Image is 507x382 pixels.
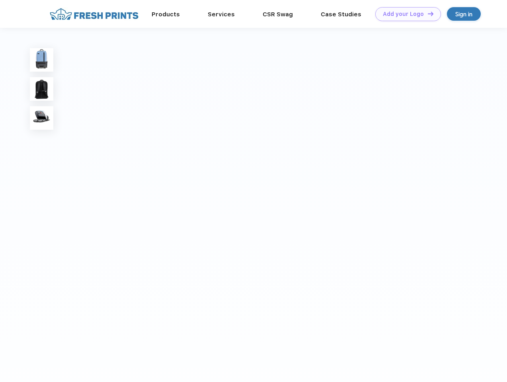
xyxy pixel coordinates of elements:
[30,77,53,101] img: func=resize&h=100
[152,11,180,18] a: Products
[455,10,472,19] div: Sign in
[428,12,433,16] img: DT
[30,48,53,72] img: func=resize&h=100
[47,7,141,21] img: fo%20logo%202.webp
[447,7,481,21] a: Sign in
[383,11,424,18] div: Add your Logo
[30,106,53,130] img: func=resize&h=100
